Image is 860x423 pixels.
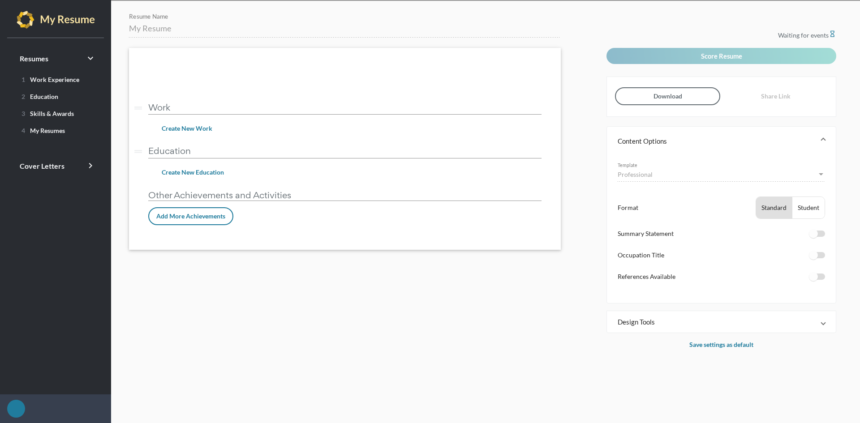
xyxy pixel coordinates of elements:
span: My Resumes [18,127,65,134]
i: keyboard_arrow_right [85,53,96,64]
span: 1 [21,76,25,83]
span: Cover Letters [20,162,64,170]
i: keyboard_arrow_right [85,160,96,171]
span: Education [18,93,58,100]
span: 4 [21,127,25,134]
span: 3 [21,110,25,117]
a: 3Skills & Awards [11,106,100,120]
a: 2Education [11,89,100,103]
a: 4My Resumes [11,123,100,137]
span: 2 [21,93,25,100]
span: Resumes [20,54,48,63]
span: Work Experience [18,76,79,83]
span: Skills & Awards [18,110,74,117]
a: 1Work Experience [11,72,100,86]
img: my-resume-light.png [17,11,95,29]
